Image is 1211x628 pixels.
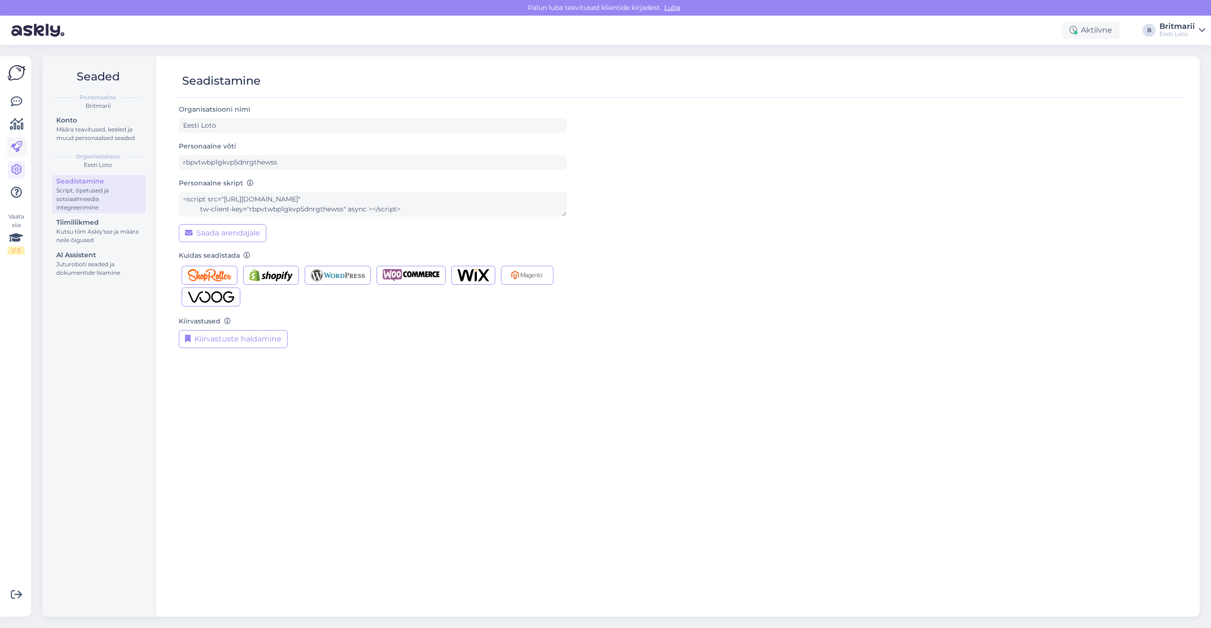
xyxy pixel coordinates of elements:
[50,161,146,169] div: Eesti Loto
[8,212,25,255] div: Vaata siia
[79,93,116,102] b: Personaalne
[179,141,236,151] label: Personaalne võti
[56,186,141,212] div: Script, õpetused ja sotsiaalmeedia integreerimine
[179,192,567,217] textarea: <script src="[URL][DOMAIN_NAME]" tw-client-key="rbpvtwbp1gkvp5dnrgthewss" async ></script>
[182,72,261,90] div: Seadistamine
[179,330,288,348] button: Kiirvastuste haldamine
[179,105,254,114] label: Organisatsiooni nimi
[8,246,25,255] div: 1 / 3
[311,269,365,281] img: Wordpress
[661,3,683,12] span: Luba
[52,216,146,246] a: TiimiliikmedKutsu tiim Askly'sse ja määra neile õigused
[50,102,146,110] div: Britmarii
[52,249,146,279] a: AI AssistentJuturoboti seaded ja dokumentide lisamine
[179,224,266,242] button: Saada arendajale
[179,316,231,326] label: Kiirvastused
[52,175,146,213] a: SeadistamineScript, õpetused ja sotsiaalmeedia integreerimine
[457,269,489,281] img: Wix
[56,250,141,260] div: AI Assistent
[1159,23,1205,38] a: BritmariiEesti Loto
[50,68,146,86] h2: Seaded
[249,269,293,281] img: Shopify
[76,152,120,161] b: Organisatsioon
[56,176,141,186] div: Seadistamine
[8,64,26,82] img: Askly Logo
[179,251,250,261] label: Kuidas seadistada
[56,227,141,244] div: Kutsu tiim Askly'sse ja määra neile õigused
[188,291,234,303] img: Voog
[56,125,141,142] div: Määra teavitused, keeled ja muud personaalsed seaded
[188,269,231,281] img: Shoproller
[179,118,567,133] input: ABC Corporation
[1142,24,1156,37] div: B
[52,114,146,144] a: KontoMäära teavitused, keeled ja muud personaalsed seaded
[56,218,141,227] div: Tiimiliikmed
[1159,23,1195,30] div: Britmarii
[1062,22,1120,39] div: Aktiivne
[1159,30,1195,38] div: Eesti Loto
[507,269,547,281] img: Magento
[383,269,439,281] img: Woocommerce
[179,178,254,188] label: Personaalne skript
[56,115,141,125] div: Konto
[56,260,141,277] div: Juturoboti seaded ja dokumentide lisamine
